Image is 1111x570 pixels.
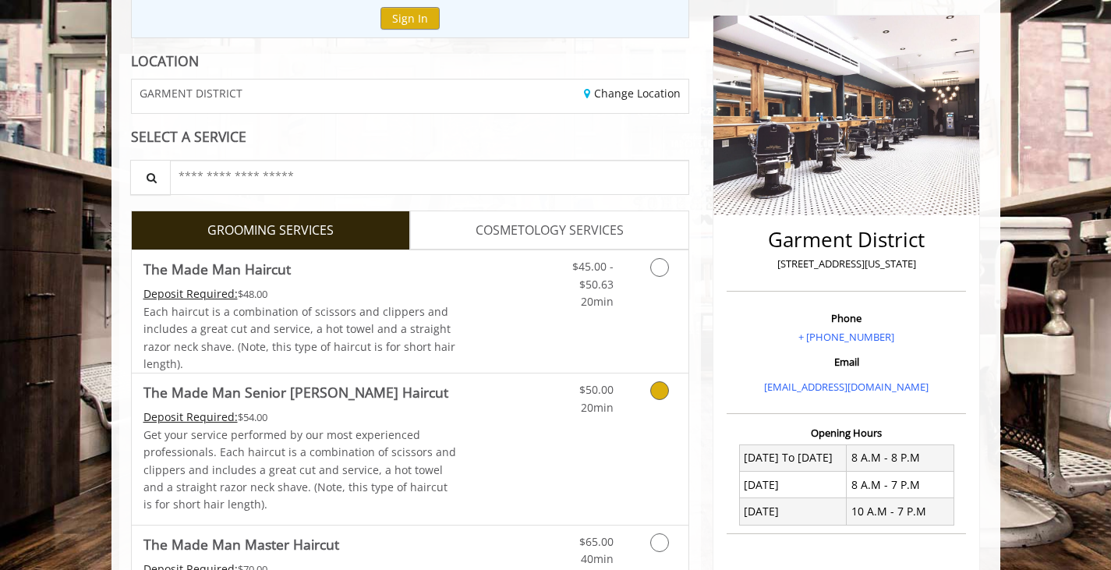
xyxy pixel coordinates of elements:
div: $54.00 [143,409,457,426]
td: 10 A.M - 7 P.M [847,498,954,525]
b: The Made Man Senior [PERSON_NAME] Haircut [143,381,448,403]
b: The Made Man Master Haircut [143,533,339,555]
span: This service needs some Advance to be paid before we block your appointment [143,286,238,301]
a: Change Location [584,86,681,101]
div: SELECT A SERVICE [131,129,690,144]
button: Service Search [130,160,171,195]
span: $50.00 [579,382,614,397]
b: The Made Man Haircut [143,258,291,280]
span: 20min [581,294,614,309]
a: + [PHONE_NUMBER] [798,330,894,344]
b: LOCATION [131,51,199,70]
td: 8 A.M - 8 P.M [847,444,954,471]
p: Get your service performed by our most experienced professionals. Each haircut is a combination o... [143,427,457,514]
span: GARMENT DISTRICT [140,87,242,99]
p: [STREET_ADDRESS][US_STATE] [731,256,962,272]
h2: Garment District [731,228,962,251]
span: $65.00 [579,534,614,549]
span: Each haircut is a combination of scissors and clippers and includes a great cut and service, a ho... [143,304,455,371]
td: [DATE] To [DATE] [739,444,847,471]
div: $48.00 [143,285,457,303]
td: [DATE] [739,472,847,498]
span: GROOMING SERVICES [207,221,334,241]
span: 20min [581,400,614,415]
span: COSMETOLOGY SERVICES [476,221,624,241]
span: 40min [581,551,614,566]
span: $45.00 - $50.63 [572,259,614,291]
td: 8 A.M - 7 P.M [847,472,954,498]
h3: Phone [731,313,962,324]
a: [EMAIL_ADDRESS][DOMAIN_NAME] [764,380,929,394]
button: Sign In [380,7,440,30]
h3: Email [731,356,962,367]
h3: Opening Hours [727,427,966,438]
td: [DATE] [739,498,847,525]
span: This service needs some Advance to be paid before we block your appointment [143,409,238,424]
